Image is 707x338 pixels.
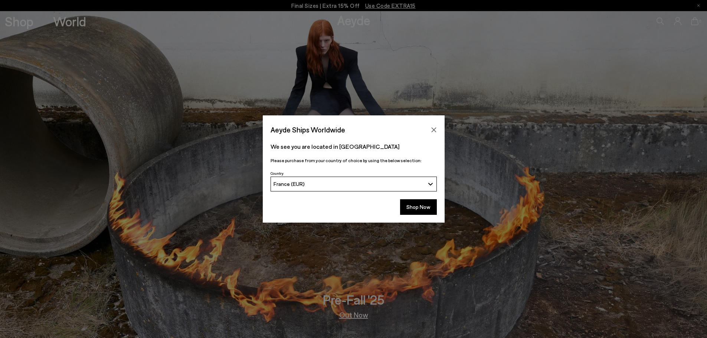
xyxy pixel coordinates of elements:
[274,181,305,187] span: France (EUR)
[271,171,284,175] span: Country
[271,157,437,164] p: Please purchase from your country of choice by using the below selection:
[428,124,439,135] button: Close
[271,142,437,151] p: We see you are located in [GEOGRAPHIC_DATA]
[271,123,345,136] span: Aeyde Ships Worldwide
[400,199,437,215] button: Shop Now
